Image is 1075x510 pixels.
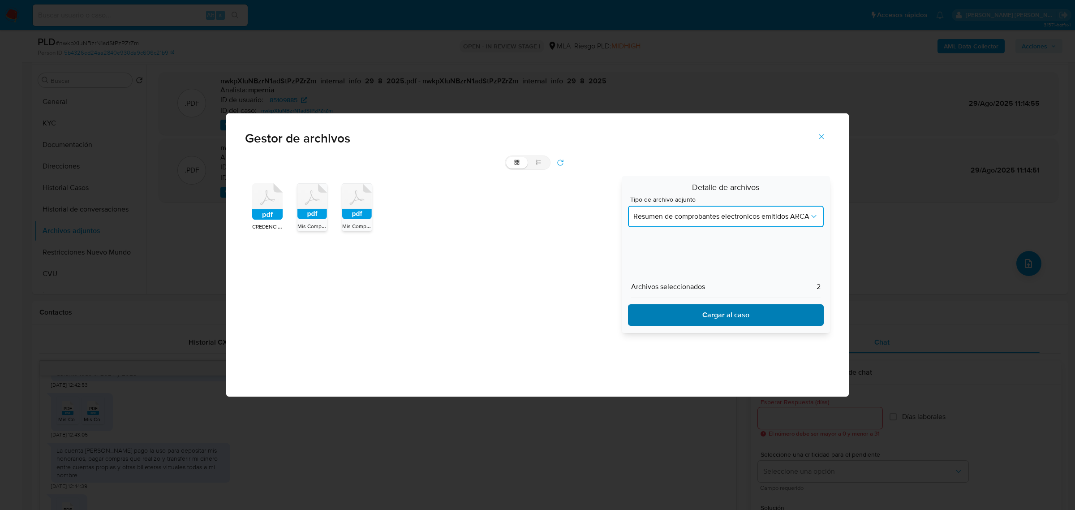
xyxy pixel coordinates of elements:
div: pdfMis Comprobantes Emitidos - CUIT 20324315307.pdf [297,183,327,231]
button: Cerrar [806,126,837,147]
button: Descargar [628,304,824,326]
span: Archivos seleccionados [631,282,705,291]
button: document types [628,206,824,227]
div: pdfCREDENCIAL 2025 07 CATEG F (2).pdf [252,183,283,231]
button: refresh [550,156,570,170]
span: Mis Comprobantes Emitidos - CUIT 20324315307.pdf [297,221,424,230]
span: 2 [817,282,821,291]
span: Detalle de archivos [628,182,824,196]
span: CREDENCIAL 2025 07 CATEG F (2).pdf [252,222,344,231]
span: Cargar al caso [640,305,812,325]
div: pdfMis Comprobantes Emitidos - CUIT 20324315307 (1).pdf [342,183,372,231]
span: Tipo de archivo adjunto [630,196,826,203]
span: Mis Comprobantes Emitidos - CUIT 20324315307 (1).pdf [342,221,475,230]
span: Resumen de comprobantes electronicos emitidos ARCA [633,212,809,221]
span: Gestor de archivos [245,132,830,145]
